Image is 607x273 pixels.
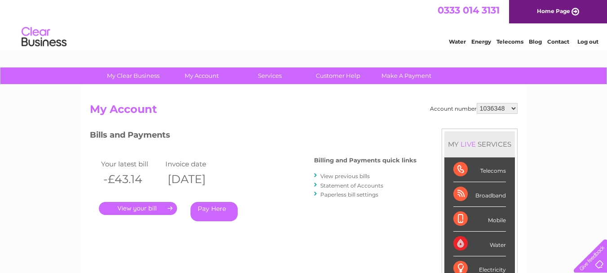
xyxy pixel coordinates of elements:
div: Clear Business is a trading name of Verastar Limited (registered in [GEOGRAPHIC_DATA] No. 3667643... [92,5,516,44]
td: Invoice date [163,158,228,170]
a: Paperless bill settings [320,191,378,198]
a: Water [449,38,466,45]
a: My Account [164,67,239,84]
h3: Bills and Payments [90,129,416,144]
a: Energy [471,38,491,45]
a: Services [233,67,307,84]
th: -£43.14 [99,170,164,188]
a: Pay Here [191,202,238,221]
div: Telecoms [453,157,506,182]
div: Broadband [453,182,506,207]
img: logo.png [21,23,67,51]
a: Blog [529,38,542,45]
div: Mobile [453,207,506,232]
div: Water [453,232,506,256]
a: Make A Payment [369,67,443,84]
a: . [99,202,177,215]
a: My Clear Business [96,67,170,84]
div: Account number [430,103,518,114]
a: Statement of Accounts [320,182,383,189]
th: [DATE] [163,170,228,188]
div: MY SERVICES [444,131,515,157]
div: LIVE [459,140,478,148]
a: View previous bills [320,173,370,179]
h4: Billing and Payments quick links [314,157,416,164]
a: 0333 014 3131 [438,4,500,16]
td: Your latest bill [99,158,164,170]
a: Customer Help [301,67,375,84]
a: Contact [547,38,569,45]
a: Telecoms [496,38,523,45]
h2: My Account [90,103,518,120]
a: Log out [577,38,598,45]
